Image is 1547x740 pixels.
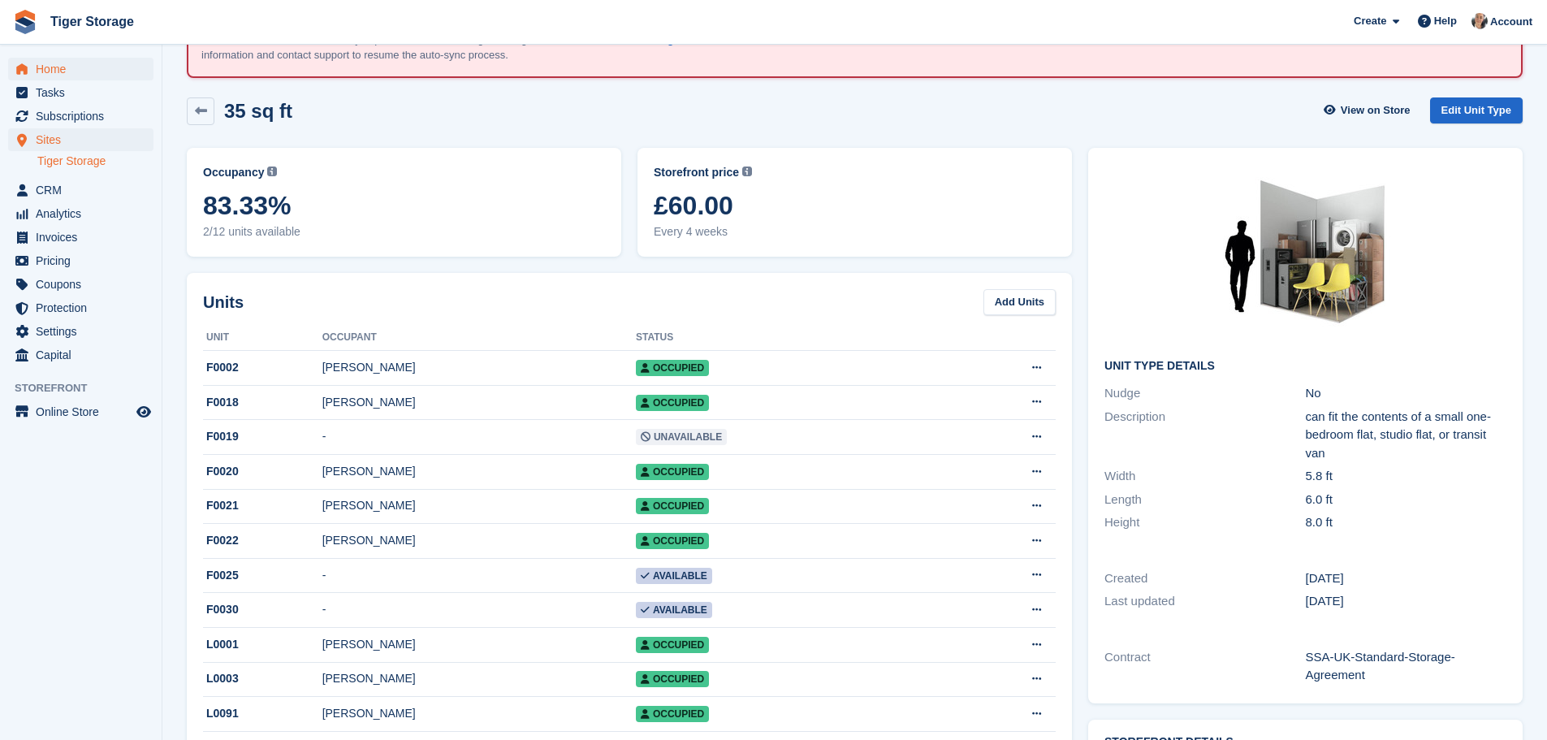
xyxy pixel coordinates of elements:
span: Create [1354,13,1386,29]
span: Every 4 weeks [654,223,1056,240]
div: 6.0 ft [1306,491,1506,509]
span: Available [636,568,712,584]
div: 8.0 ft [1306,513,1506,532]
span: Help [1434,13,1457,29]
div: Length [1104,491,1305,509]
span: Analytics [36,202,133,225]
span: Storefront [15,380,162,396]
a: menu [8,81,153,104]
td: - [322,593,636,628]
a: Edit Unit Type [1430,97,1523,124]
span: CRM [36,179,133,201]
span: Home [36,58,133,80]
div: [PERSON_NAME] [322,670,636,687]
span: Sites [36,128,133,151]
div: L0003 [203,670,322,687]
a: knowledge base [625,33,707,45]
span: Pricing [36,249,133,272]
img: stora-icon-8386f47178a22dfd0bd8f6a31ec36ba5ce8667c1dd55bd0f319d3a0aa187defe.svg [13,10,37,34]
div: Height [1104,513,1305,532]
a: menu [8,273,153,296]
div: can fit the contents of a small one-bedroom flat, studio flat, or transit van [1306,408,1506,463]
span: Capital [36,344,133,366]
img: 35-sqft-unit.jpg [1184,164,1428,347]
img: icon-info-grey-7440780725fd019a000dd9b08b2336e03edf1995a4989e88bcd33f0948082b44.svg [267,167,277,176]
a: menu [8,344,153,366]
a: Tiger Storage [37,154,153,169]
a: menu [8,128,153,151]
div: F0022 [203,532,322,549]
span: £60.00 [654,191,1056,220]
h2: Units [203,290,244,314]
div: [PERSON_NAME] [322,705,636,722]
div: [PERSON_NAME] [322,497,636,514]
a: menu [8,320,153,343]
div: F0002 [203,359,322,376]
span: View on Store [1341,102,1411,119]
a: menu [8,296,153,319]
a: menu [8,400,153,423]
span: Protection [36,296,133,319]
p: An error occurred with the auto-sync process for the site: Tiger Storage . Please review the for ... [201,32,770,63]
span: Storefront price [654,164,739,181]
div: [PERSON_NAME] [322,532,636,549]
div: F0020 [203,463,322,480]
div: L0091 [203,705,322,722]
span: Occupied [636,706,709,722]
div: [DATE] [1306,592,1506,611]
span: Coupons [36,273,133,296]
span: Account [1490,14,1532,30]
span: 83.33% [203,191,605,220]
div: F0021 [203,497,322,514]
img: icon-info-grey-7440780725fd019a000dd9b08b2336e03edf1995a4989e88bcd33f0948082b44.svg [742,167,752,176]
h2: 35 sq ft [224,100,292,122]
div: Nudge [1104,384,1305,403]
a: menu [8,226,153,249]
div: SSA-UK-Standard-Storage-Agreement [1306,648,1506,685]
span: Occupancy [203,164,264,181]
span: Occupied [636,395,709,411]
span: Invoices [36,226,133,249]
div: [PERSON_NAME] [322,636,636,653]
th: Occupant [322,325,636,351]
div: [PERSON_NAME] [322,359,636,376]
span: Occupied [636,637,709,653]
span: Occupied [636,464,709,480]
div: Contract [1104,648,1305,685]
span: Settings [36,320,133,343]
a: Preview store [134,402,153,422]
div: Created [1104,569,1305,588]
td: - [322,558,636,593]
div: F0019 [203,428,322,445]
td: - [322,420,636,455]
span: Occupied [636,671,709,687]
a: Tiger Storage [44,8,140,35]
a: menu [8,105,153,128]
th: Unit [203,325,322,351]
span: Online Store [36,400,133,423]
h2: Unit Type details [1104,360,1506,373]
a: menu [8,179,153,201]
span: Subscriptions [36,105,133,128]
a: menu [8,249,153,272]
span: Available [636,602,712,618]
a: Add Units [983,289,1056,316]
span: Unavailable [636,429,727,445]
div: F0025 [203,567,322,584]
span: 2/12 units available [203,223,605,240]
div: [DATE] [1306,569,1506,588]
span: Occupied [636,360,709,376]
div: 5.8 ft [1306,467,1506,486]
a: menu [8,202,153,225]
a: View on Store [1322,97,1417,124]
a: menu [8,58,153,80]
div: [PERSON_NAME] [322,463,636,480]
th: Status [636,325,942,351]
div: [PERSON_NAME] [322,394,636,411]
div: Description [1104,408,1305,463]
span: Tasks [36,81,133,104]
div: Last updated [1104,592,1305,611]
div: F0018 [203,394,322,411]
img: Becky Martin [1471,13,1488,29]
div: No [1306,384,1506,403]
